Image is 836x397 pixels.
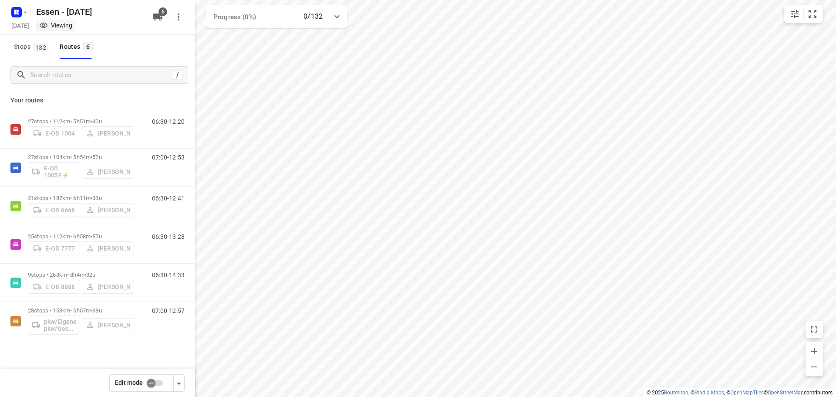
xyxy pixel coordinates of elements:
p: 23 stops • 153km • 5h57m [28,307,134,314]
div: Progress (0%)0/132 [206,5,347,28]
span: • [91,195,92,201]
a: OpenStreetMap [768,390,804,396]
div: Routes [60,41,96,52]
span: Stops [14,41,51,52]
span: 32u [86,271,95,278]
button: More [170,8,187,26]
span: • [91,118,92,125]
p: 06:30-12:41 [152,195,185,202]
a: OpenMapTiles [730,390,764,396]
p: 27 stops • 104km • 5h54m [28,154,134,160]
span: Progress (0%) [213,13,256,21]
div: You are currently in view mode. To make any changes, go to edit project. [39,21,72,30]
span: • [91,233,92,240]
p: 25 stops • 112km • 6h58m [28,233,134,240]
span: 57u [92,233,101,240]
span: 40u [92,118,101,125]
a: Stadia Maps [694,390,724,396]
span: 132 [33,43,48,51]
div: Driver app settings [174,377,184,388]
span: 6 [158,7,167,16]
p: 27 stops • 112km • 5h51m [28,118,134,125]
span: 38u [92,307,101,314]
span: 57u [92,154,101,160]
a: Routetitan [664,390,688,396]
span: • [91,154,92,160]
p: 06:30-12:20 [152,118,185,125]
span: • [84,271,86,278]
span: 33u [92,195,101,201]
p: 0/132 [303,11,323,22]
button: Fit zoom [804,5,821,23]
p: 06:30-13:28 [152,233,185,240]
input: Search routes [30,68,173,82]
span: Edit mode [115,379,143,386]
button: 6 [149,8,166,26]
p: 07:00-12:57 [152,307,185,314]
p: Your routes [10,96,185,105]
p: 06:30-14:33 [152,271,185,278]
p: 21 stops • 182km • 6h11m [28,195,134,201]
p: 9 stops • 263km • 8h4m [28,271,134,278]
span: 6 [83,42,94,51]
p: 07:00-12:53 [152,154,185,161]
li: © 2025 , © , © © contributors [647,390,833,396]
button: Map settings [786,5,803,23]
div: / [173,70,182,80]
div: small contained button group [784,5,823,23]
span: • [91,307,92,314]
